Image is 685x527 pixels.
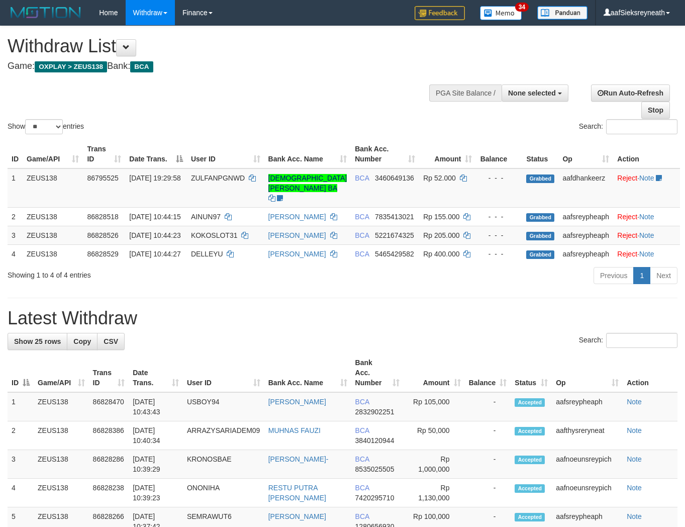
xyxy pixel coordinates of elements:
[480,6,522,20] img: Button%20Memo.svg
[537,6,588,20] img: panduan.png
[187,140,264,168] th: User ID: activate to sort column ascending
[8,5,84,20] img: MOTION_logo.png
[8,392,34,421] td: 1
[8,333,67,350] a: Show 25 rows
[465,479,511,507] td: -
[617,250,637,258] a: Reject
[89,392,129,421] td: 86828470
[34,479,89,507] td: ZEUS138
[465,421,511,450] td: -
[104,337,118,345] span: CSV
[355,250,369,258] span: BCA
[404,450,465,479] td: Rp 1,000,000
[355,455,369,463] span: BCA
[14,337,61,345] span: Show 25 rows
[465,392,511,421] td: -
[355,512,369,520] span: BCA
[8,244,23,263] td: 4
[183,392,264,421] td: USBOY94
[627,512,642,520] a: Note
[268,213,326,221] a: [PERSON_NAME]
[480,173,518,183] div: - - -
[129,250,180,258] span: [DATE] 10:44:27
[404,479,465,507] td: Rp 1,130,000
[480,212,518,222] div: - - -
[515,427,545,435] span: Accepted
[8,207,23,226] td: 2
[89,421,129,450] td: 86828386
[191,250,223,258] span: DELLEYU
[526,232,554,240] span: Grabbed
[627,455,642,463] a: Note
[552,421,623,450] td: aafthysreryneat
[8,354,34,392] th: ID: activate to sort column descending
[8,226,23,244] td: 3
[613,207,680,226] td: ·
[375,213,414,221] span: Copy 7835413021 to clipboard
[480,249,518,259] div: - - -
[606,333,677,348] input: Search:
[129,354,183,392] th: Date Trans.: activate to sort column ascending
[191,174,245,182] span: ZULFANPGNWD
[23,140,83,168] th: Game/API: activate to sort column ascending
[183,479,264,507] td: ONONIHA
[355,231,369,239] span: BCA
[526,213,554,222] span: Grabbed
[613,244,680,263] td: ·
[264,354,351,392] th: Bank Acc. Name: activate to sort column ascending
[594,267,634,284] a: Previous
[8,36,447,56] h1: Withdraw List
[268,484,326,502] a: RESTU PUTRA [PERSON_NAME]
[129,450,183,479] td: [DATE] 10:39:29
[355,213,369,221] span: BCA
[526,174,554,183] span: Grabbed
[355,174,369,182] span: BCA
[515,484,545,493] span: Accepted
[423,213,459,221] span: Rp 155.000
[639,231,654,239] a: Note
[650,267,677,284] a: Next
[25,119,63,134] select: Showentries
[404,392,465,421] td: Rp 105,000
[268,174,347,192] a: [DEMOGRAPHIC_DATA][PERSON_NAME] BA
[8,61,447,71] h4: Game: Bank:
[268,512,326,520] a: [PERSON_NAME]
[515,3,529,12] span: 34
[23,226,83,244] td: ZEUS138
[613,140,680,168] th: Action
[415,6,465,20] img: Feedback.jpg
[355,436,395,445] span: Copy 3840120944 to clipboard
[73,337,91,345] span: Copy
[613,168,680,208] td: ·
[34,392,89,421] td: ZEUS138
[34,421,89,450] td: ZEUS138
[502,84,568,102] button: None selected
[8,140,23,168] th: ID
[613,226,680,244] td: ·
[129,479,183,507] td: [DATE] 10:39:23
[125,140,187,168] th: Date Trans.: activate to sort column descending
[515,456,545,464] span: Accepted
[87,213,118,221] span: 86828518
[476,140,522,168] th: Balance
[627,484,642,492] a: Note
[552,354,623,392] th: Op: activate to sort column ascending
[423,231,459,239] span: Rp 205.000
[130,61,153,72] span: BCA
[87,231,118,239] span: 86828526
[375,231,414,239] span: Copy 5221674325 to clipboard
[404,421,465,450] td: Rp 50,000
[639,213,654,221] a: Note
[268,426,321,434] a: MUHNAS FAUZI
[8,421,34,450] td: 2
[627,398,642,406] a: Note
[129,392,183,421] td: [DATE] 10:43:43
[515,513,545,521] span: Accepted
[617,174,637,182] a: Reject
[67,333,97,350] a: Copy
[552,479,623,507] td: aafnoeunsreypich
[558,207,613,226] td: aafsreypheaph
[191,213,221,221] span: AINUN97
[268,398,326,406] a: [PERSON_NAME]
[183,450,264,479] td: KRONOSBAE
